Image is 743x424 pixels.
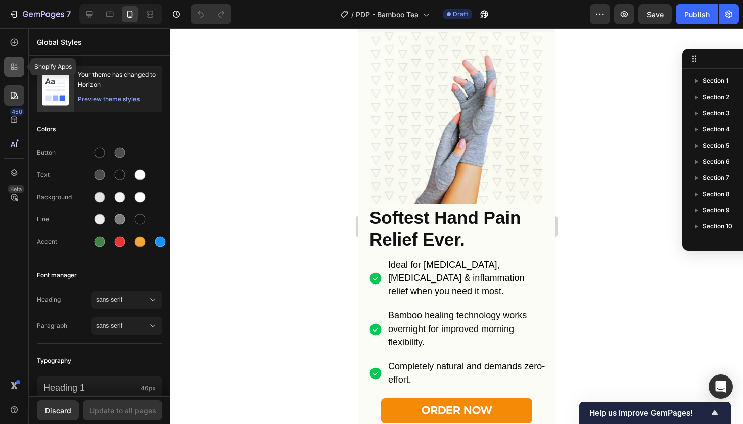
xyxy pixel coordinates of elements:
span: Section 1 [703,76,728,86]
button: Publish [676,4,718,24]
span: / [351,9,354,20]
span: Section 5 [703,140,729,151]
span: Paragraph [37,321,91,331]
div: Text [37,170,91,179]
div: Open Intercom Messenger [709,374,733,399]
span: Heading [37,295,91,304]
span: sans-serif [96,295,148,304]
span: Typography [37,355,71,367]
button: Save [638,4,672,24]
button: 7 [4,4,75,24]
span: Section 7 [703,173,729,183]
span: Section 6 [703,157,730,167]
div: Update to all pages [89,405,156,416]
span: Section 8 [703,189,730,199]
div: Beta [8,185,24,193]
div: Discard [45,405,71,416]
div: Your theme has changed to Horizon [78,70,158,90]
span: Font manager [37,269,77,281]
div: 450 [10,108,24,116]
span: Section 2 [703,92,729,102]
div: Line [37,215,91,224]
div: Button [37,148,91,157]
button: Update to all pages [83,400,162,420]
span: Help us improve GemPages! [589,408,709,418]
span: Section 11 [703,238,731,248]
button: Discard [37,400,79,420]
span: Section 10 [703,221,732,231]
span: Draft [453,10,468,19]
button: sans-serif [91,291,162,309]
span: Save [647,10,664,19]
span: Section 3 [703,108,730,118]
div: Accent [37,237,91,246]
p: Heading 1 [43,382,136,394]
span: 46px [141,384,156,393]
div: Publish [684,9,710,20]
p: Global Styles [37,37,162,48]
span: sans-serif [96,321,148,331]
div: Background [37,193,91,202]
span: PDP - Bamboo Tea [356,9,419,20]
button: sans-serif [91,317,162,335]
iframe: Design area [358,28,555,424]
span: Section 4 [703,124,730,134]
span: Colors [37,123,56,135]
p: 7 [66,8,71,20]
button: Show survey - Help us improve GemPages! [589,407,721,419]
div: Preview theme styles [78,94,140,104]
span: Section 9 [703,205,730,215]
div: Undo/Redo [191,4,231,24]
